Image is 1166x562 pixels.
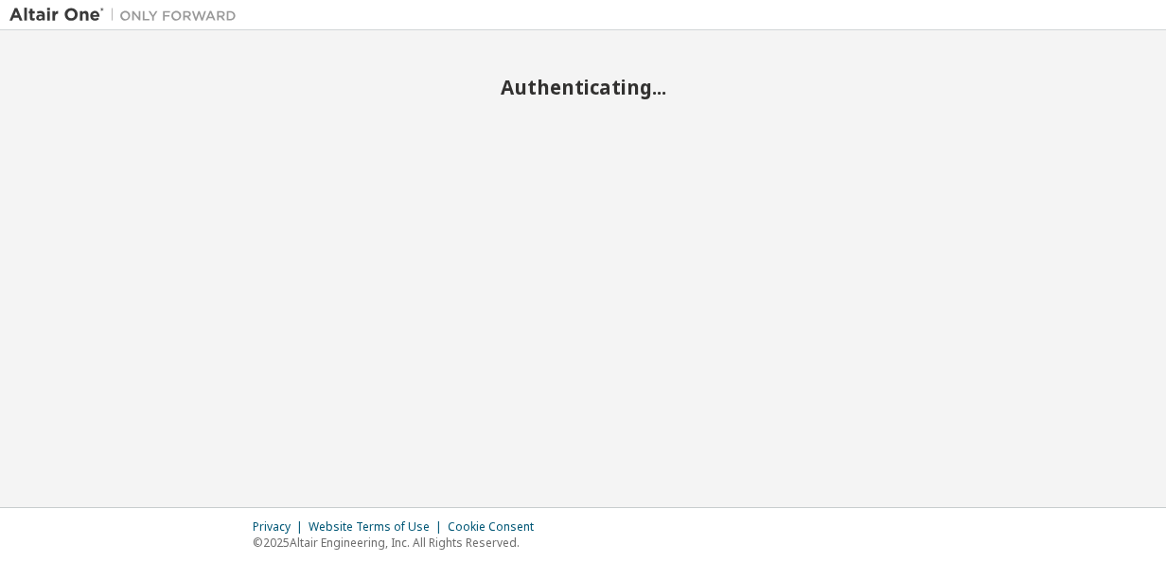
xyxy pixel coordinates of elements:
div: Cookie Consent [448,519,545,535]
div: Website Terms of Use [309,519,448,535]
div: Privacy [253,519,309,535]
img: Altair One [9,6,246,25]
h2: Authenticating... [9,75,1157,99]
p: © 2025 Altair Engineering, Inc. All Rights Reserved. [253,535,545,551]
